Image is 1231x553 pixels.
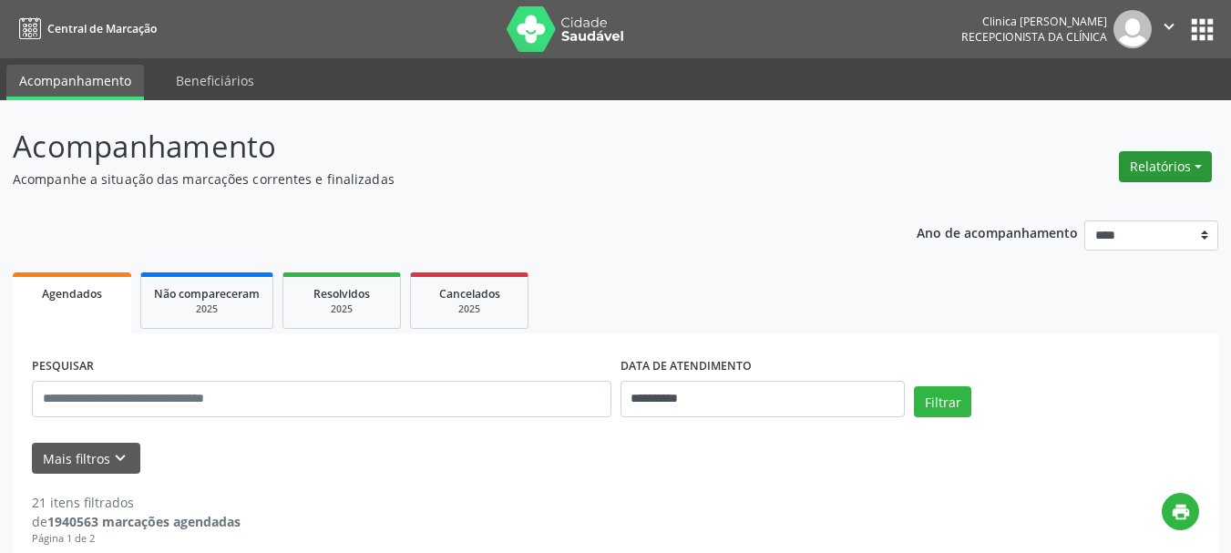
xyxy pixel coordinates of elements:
span: Resolvidos [313,286,370,302]
div: de [32,512,241,531]
i: print [1171,502,1191,522]
div: 21 itens filtrados [32,493,241,512]
div: 2025 [296,302,387,316]
button: Filtrar [914,386,971,417]
button: print [1162,493,1199,530]
button: Mais filtroskeyboard_arrow_down [32,443,140,475]
label: DATA DE ATENDIMENTO [621,353,752,381]
p: Acompanhamento [13,124,857,169]
img: img [1113,10,1152,48]
div: 2025 [154,302,260,316]
strong: 1940563 marcações agendadas [47,513,241,530]
span: Agendados [42,286,102,302]
span: Não compareceram [154,286,260,302]
button: Relatórios [1119,151,1212,182]
a: Acompanhamento [6,65,144,100]
i: keyboard_arrow_down [110,448,130,468]
i:  [1159,16,1179,36]
button: apps [1186,14,1218,46]
div: Página 1 de 2 [32,531,241,547]
a: Central de Marcação [13,14,157,44]
button:  [1152,10,1186,48]
p: Ano de acompanhamento [917,220,1078,243]
a: Beneficiários [163,65,267,97]
div: Clinica [PERSON_NAME] [961,14,1107,29]
span: Cancelados [439,286,500,302]
p: Acompanhe a situação das marcações correntes e finalizadas [13,169,857,189]
div: 2025 [424,302,515,316]
span: Recepcionista da clínica [961,29,1107,45]
span: Central de Marcação [47,21,157,36]
label: PESQUISAR [32,353,94,381]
